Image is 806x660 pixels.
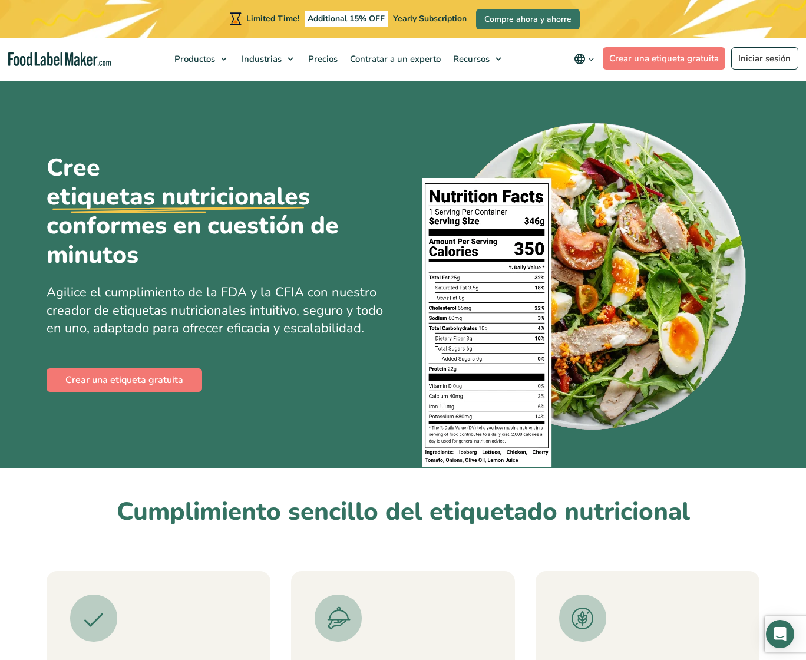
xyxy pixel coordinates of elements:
[47,182,310,211] u: etiquetas nutricionales
[346,53,442,65] span: Contratar a un experto
[47,496,759,529] h2: Cumplimiento sencillo del etiquetado nutricional
[246,13,299,24] span: Limited Time!
[305,53,339,65] span: Precios
[70,595,117,642] img: Un icono de garrapata verde.
[422,115,750,468] img: Un plato de comida con una etiqueta de información nutricional encima.
[766,620,794,648] div: Open Intercom Messenger
[171,53,216,65] span: Productos
[236,38,299,80] a: Industrias
[450,53,491,65] span: Recursos
[302,38,341,80] a: Precios
[476,9,580,29] a: Compre ahora y ahorre
[47,153,341,269] h1: Cree conformes en cuestión de minutos
[603,47,726,70] a: Crear una etiqueta gratuita
[393,13,467,24] span: Yearly Subscription
[447,38,507,80] a: Recursos
[47,283,383,338] span: Agilice el cumplimiento de la FDA y la CFIA con nuestro creador de etiquetas nutricionales intuit...
[344,38,444,80] a: Contratar a un experto
[238,53,283,65] span: Industrias
[169,38,233,80] a: Productos
[305,11,388,27] span: Additional 15% OFF
[731,47,798,70] a: Iniciar sesión
[47,368,202,392] a: Crear una etiqueta gratuita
